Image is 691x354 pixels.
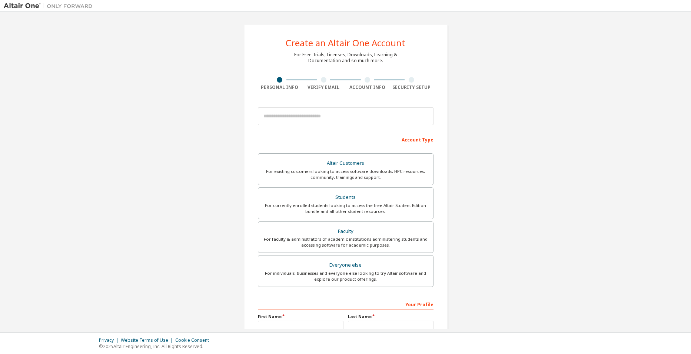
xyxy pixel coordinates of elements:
div: Account Info [346,84,390,90]
div: Verify Email [302,84,346,90]
label: First Name [258,314,343,320]
div: For Free Trials, Licenses, Downloads, Learning & Documentation and so much more. [294,52,397,64]
div: Website Terms of Use [121,337,175,343]
label: Last Name [348,314,433,320]
div: Your Profile [258,298,433,310]
div: Personal Info [258,84,302,90]
p: © 2025 Altair Engineering, Inc. All Rights Reserved. [99,343,213,350]
div: Privacy [99,337,121,343]
div: For existing customers looking to access software downloads, HPC resources, community, trainings ... [263,168,429,180]
div: For individuals, businesses and everyone else looking to try Altair software and explore our prod... [263,270,429,282]
img: Altair One [4,2,96,10]
div: Everyone else [263,260,429,270]
div: Students [263,192,429,203]
div: For faculty & administrators of academic institutions administering students and accessing softwa... [263,236,429,248]
div: Create an Altair One Account [286,39,405,47]
div: Cookie Consent [175,337,213,343]
div: Account Type [258,133,433,145]
div: Security Setup [389,84,433,90]
div: Altair Customers [263,158,429,168]
div: For currently enrolled students looking to access the free Altair Student Edition bundle and all ... [263,203,429,214]
div: Faculty [263,226,429,237]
